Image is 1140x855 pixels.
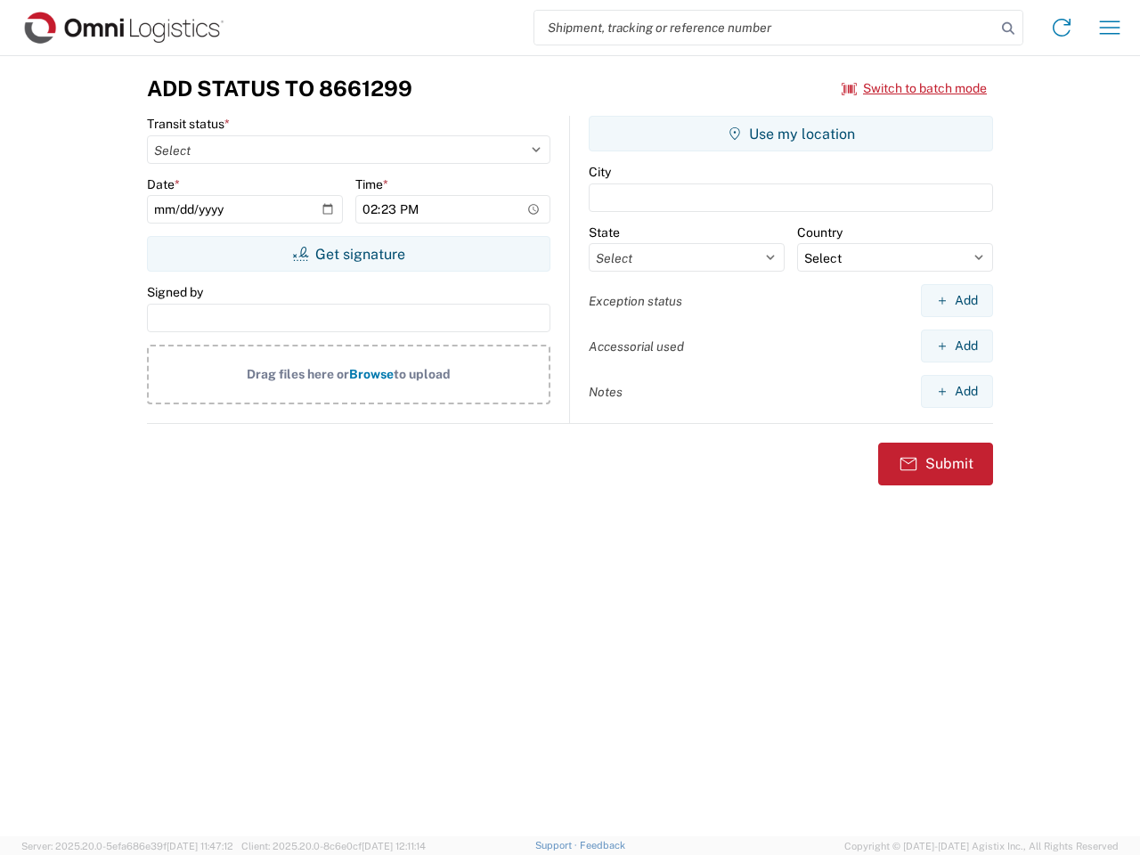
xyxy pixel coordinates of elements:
[589,164,611,180] label: City
[589,116,993,151] button: Use my location
[589,384,623,400] label: Notes
[589,224,620,240] label: State
[921,284,993,317] button: Add
[21,841,233,851] span: Server: 2025.20.0-5efa686e39f
[394,367,451,381] span: to upload
[147,116,230,132] label: Transit status
[147,236,550,272] button: Get signature
[535,840,580,851] a: Support
[921,330,993,362] button: Add
[349,367,394,381] span: Browse
[797,224,843,240] label: Country
[147,76,412,102] h3: Add Status to 8661299
[147,284,203,300] label: Signed by
[534,11,996,45] input: Shipment, tracking or reference number
[167,841,233,851] span: [DATE] 11:47:12
[589,338,684,354] label: Accessorial used
[247,367,349,381] span: Drag files here or
[844,838,1119,854] span: Copyright © [DATE]-[DATE] Agistix Inc., All Rights Reserved
[147,176,180,192] label: Date
[921,375,993,408] button: Add
[355,176,388,192] label: Time
[580,840,625,851] a: Feedback
[362,841,426,851] span: [DATE] 12:11:14
[842,74,987,103] button: Switch to batch mode
[589,293,682,309] label: Exception status
[241,841,426,851] span: Client: 2025.20.0-8c6e0cf
[878,443,993,485] button: Submit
